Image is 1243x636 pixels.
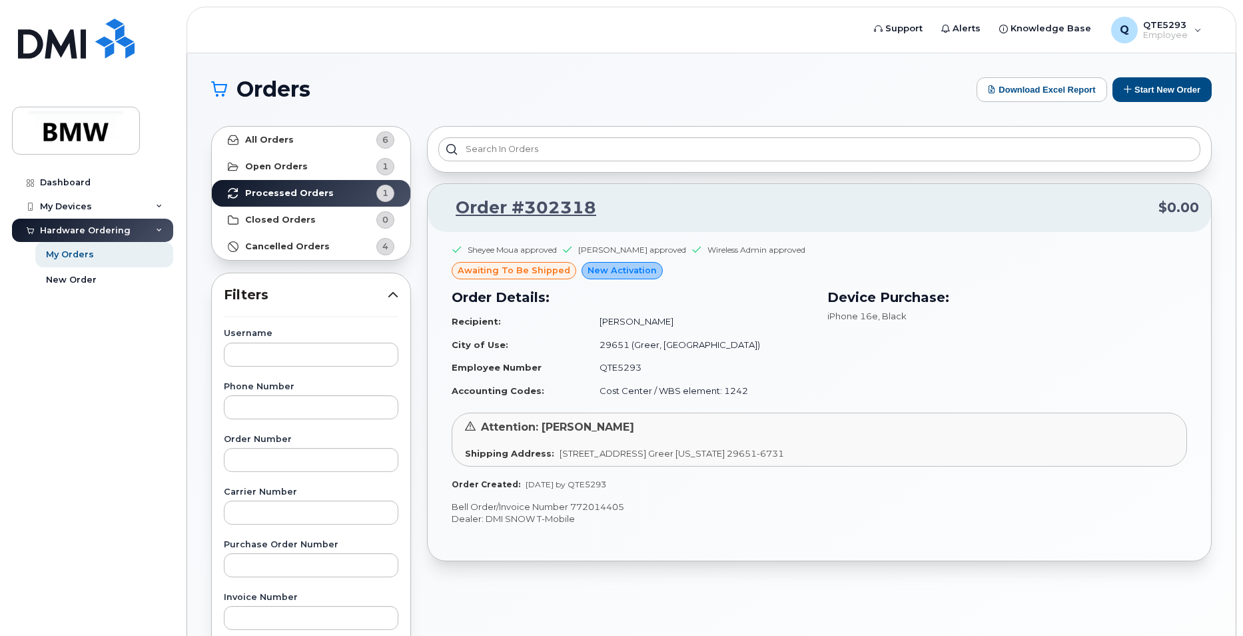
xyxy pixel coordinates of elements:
[827,311,878,321] span: iPhone 16e
[707,244,805,255] div: Wireless Admin approved
[588,356,811,379] td: QTE5293
[588,379,811,403] td: Cost Center / WBS element: 1242
[452,362,542,373] strong: Employee Number
[224,541,398,549] label: Purchase Order Number
[212,207,410,233] a: Closed Orders0
[458,264,570,277] span: awaiting to be shipped
[245,135,294,145] strong: All Orders
[1158,198,1199,217] span: $0.00
[588,264,657,277] span: New Activation
[481,421,634,433] span: Attention: [PERSON_NAME]
[526,479,606,489] span: [DATE] by QTE5293
[578,244,686,255] div: [PERSON_NAME] approved
[452,513,1187,525] p: Dealer: DMI SNOW T-Mobile
[440,196,596,220] a: Order #302318
[382,187,388,199] span: 1
[212,127,410,153] a: All Orders6
[452,316,501,327] strong: Recipient:
[224,488,398,497] label: Carrier Number
[224,285,388,305] span: Filters
[212,180,410,207] a: Processed Orders1
[438,137,1200,161] input: Search in orders
[468,244,557,255] div: Sheyee Moua approved
[224,435,398,444] label: Order Number
[878,311,907,321] span: , Black
[212,233,410,260] a: Cancelled Orders4
[452,287,811,307] h3: Order Details:
[452,385,544,396] strong: Accounting Codes:
[245,215,316,225] strong: Closed Orders
[1112,77,1212,102] button: Start New Order
[827,287,1187,307] h3: Device Purchase:
[977,77,1107,102] button: Download Excel Report
[224,329,398,338] label: Username
[212,153,410,180] a: Open Orders1
[382,213,388,226] span: 0
[245,241,330,252] strong: Cancelled Orders
[236,79,310,99] span: Orders
[382,133,388,146] span: 6
[245,188,334,199] strong: Processed Orders
[588,333,811,357] td: 29651 (Greer, [GEOGRAPHIC_DATA])
[588,310,811,333] td: [PERSON_NAME]
[452,479,520,489] strong: Order Created:
[465,448,554,459] strong: Shipping Address:
[245,161,308,172] strong: Open Orders
[1185,578,1233,626] iframe: Messenger Launcher
[382,240,388,253] span: 4
[452,339,508,350] strong: City of Use:
[224,383,398,391] label: Phone Number
[382,160,388,173] span: 1
[560,448,784,459] span: [STREET_ADDRESS] Greer [US_STATE] 29651-6731
[224,593,398,602] label: Invoice Number
[452,501,1187,513] p: Bell Order/Invoice Number 772014405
